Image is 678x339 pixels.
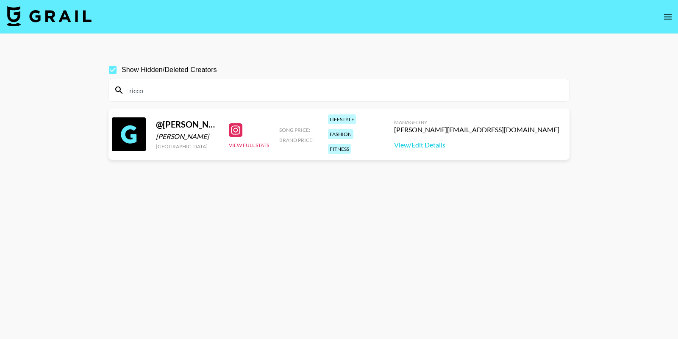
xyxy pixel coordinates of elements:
[156,119,219,130] div: @ [PERSON_NAME]
[328,144,351,154] div: fitness
[124,83,564,97] input: Search by User Name
[156,143,219,150] div: [GEOGRAPHIC_DATA]
[279,137,314,143] span: Brand Price:
[328,129,353,139] div: fashion
[279,127,310,133] span: Song Price:
[394,125,559,134] div: [PERSON_NAME][EMAIL_ADDRESS][DOMAIN_NAME]
[328,114,356,124] div: lifestyle
[122,65,217,75] span: Show Hidden/Deleted Creators
[394,119,559,125] div: Managed By
[7,6,92,26] img: Grail Talent
[394,141,559,149] a: View/Edit Details
[229,142,269,148] button: View Full Stats
[659,8,676,25] button: open drawer
[156,132,219,141] div: [PERSON_NAME]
